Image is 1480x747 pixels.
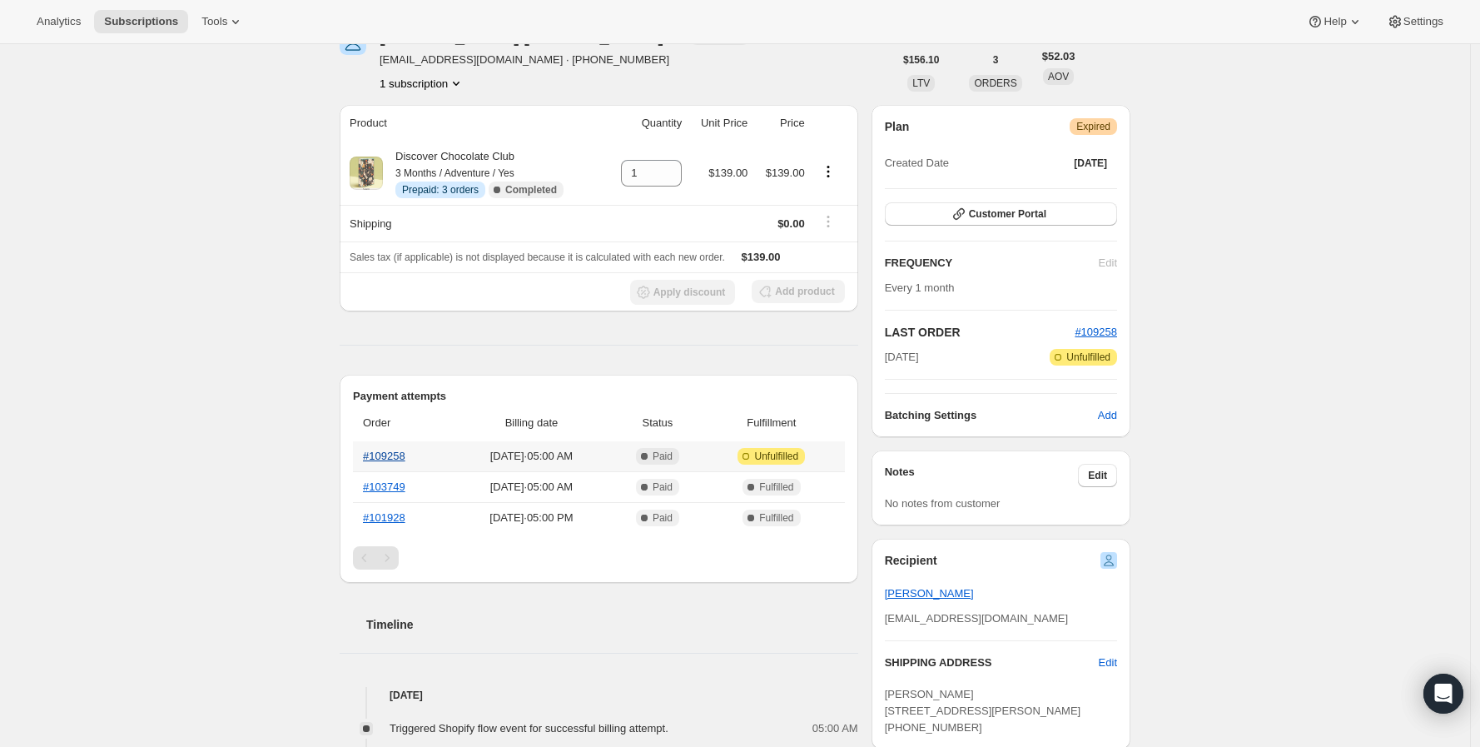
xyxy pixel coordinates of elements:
[974,77,1016,89] span: ORDERS
[1088,402,1127,429] button: Add
[885,118,910,135] h2: Plan
[605,105,687,142] th: Quantity
[885,202,1117,226] button: Customer Portal
[340,687,858,704] h4: [DATE]
[1098,407,1117,424] span: Add
[885,464,1079,487] h3: Notes
[353,405,451,441] th: Order
[350,157,383,190] img: product img
[885,281,955,294] span: Every 1 month
[893,48,949,72] button: $156.10
[456,479,607,496] span: [DATE] · 05:00 AM
[708,167,747,179] span: $139.00
[885,587,974,600] a: [PERSON_NAME]
[1066,351,1110,364] span: Unfulfilled
[383,148,564,198] div: Discover Chocolate Club
[380,75,464,92] button: Product actions
[1088,469,1107,482] span: Edit
[366,616,858,633] h2: Timeline
[1423,674,1463,714] div: Open Intercom Messenger
[456,448,607,465] span: [DATE] · 05:00 AM
[1297,10,1373,33] button: Help
[363,511,405,524] a: #101928
[1074,157,1107,170] span: [DATE]
[340,105,605,142] th: Product
[380,28,683,45] div: [PERSON_NAME] [PERSON_NAME]
[812,720,858,737] span: 05:00 AM
[885,324,1075,341] h2: LAST ORDER
[708,415,835,431] span: Fulfillment
[752,105,809,142] th: Price
[759,481,793,494] span: Fulfilled
[759,511,793,525] span: Fulfilled
[456,510,607,526] span: [DATE] · 05:00 PM
[363,481,405,493] a: #103749
[37,15,81,28] span: Analytics
[885,655,1099,671] h3: SHIPPING ADDRESS
[353,388,845,405] h2: Payment attempts
[363,450,405,462] a: #109258
[766,167,805,179] span: $139.00
[1048,71,1069,82] span: AOV
[505,183,557,197] span: Completed
[653,511,673,525] span: Paid
[885,155,949,172] span: Created Date
[395,167,514,179] small: 3 Months / Adventure / Yes
[201,15,227,28] span: Tools
[983,48,1009,72] button: 3
[653,450,673,463] span: Paid
[742,251,781,263] span: $139.00
[1377,10,1453,33] button: Settings
[1078,464,1117,487] button: Edit
[191,10,254,33] button: Tools
[1089,650,1127,676] button: Edit
[754,450,798,463] span: Unfulfilled
[456,415,607,431] span: Billing date
[885,407,1098,424] h6: Batching Settings
[350,251,725,263] span: Sales tax (if applicable) is not displayed because it is calculated with each new order.
[969,207,1046,221] span: Customer Portal
[1403,15,1443,28] span: Settings
[390,722,668,735] span: Triggered Shopify flow event for successful billing attempt.
[777,217,805,230] span: $0.00
[885,349,919,366] span: [DATE]
[402,183,479,197] span: Prepaid: 3 orders
[1042,48,1075,65] span: $52.03
[353,546,845,570] nav: Pagination
[903,53,939,67] span: $156.10
[104,15,178,28] span: Subscriptions
[380,52,749,68] span: [EMAIL_ADDRESS][DOMAIN_NAME] · [PHONE_NUMBER]
[815,212,842,231] button: Shipping actions
[1099,655,1117,671] span: Edit
[885,612,1068,625] span: [EMAIL_ADDRESS][DOMAIN_NAME]
[1064,152,1117,175] button: [DATE]
[27,10,91,33] button: Analytics
[912,77,930,89] span: LTV
[687,105,752,142] th: Unit Price
[885,255,1099,271] h2: FREQUENCY
[1075,324,1117,341] button: #109258
[94,10,188,33] button: Subscriptions
[885,688,1081,734] span: [PERSON_NAME] [STREET_ADDRESS][PERSON_NAME] [PHONE_NUMBER]
[815,162,842,181] button: Product actions
[1076,120,1110,133] span: Expired
[653,481,673,494] span: Paid
[1324,15,1346,28] span: Help
[1075,326,1117,338] a: #109258
[885,552,937,569] h2: Recipient
[993,53,999,67] span: 3
[885,497,1001,510] span: No notes from customer
[617,415,698,431] span: Status
[340,205,605,242] th: Shipping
